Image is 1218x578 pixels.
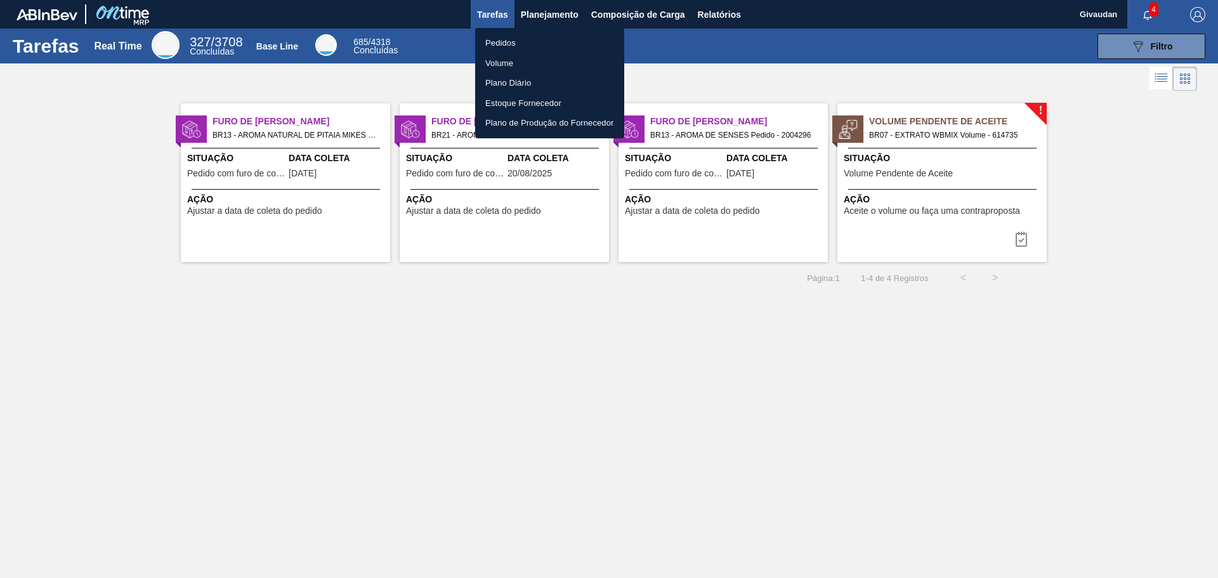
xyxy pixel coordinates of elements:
[475,53,624,74] a: Volume
[475,73,624,93] a: Plano Diário
[475,113,624,133] a: Plano de Produção do Fornecedor
[475,33,624,53] a: Pedidos
[475,93,624,114] a: Estoque Fornecedor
